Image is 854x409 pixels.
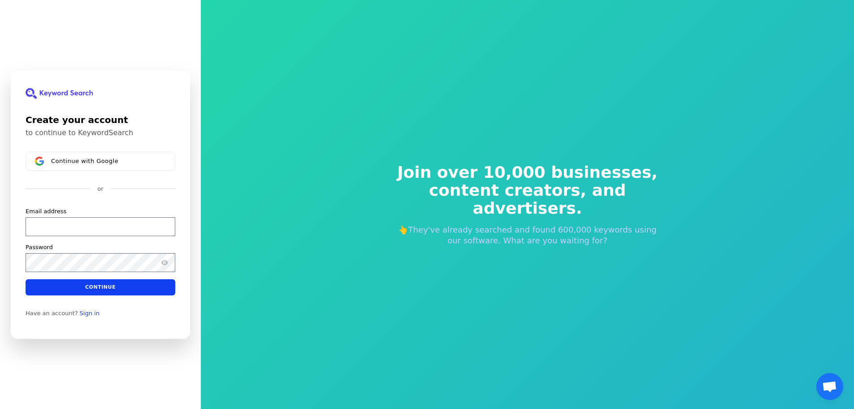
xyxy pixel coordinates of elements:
span: content creators, and advertisers. [391,181,664,217]
a: Sign in [80,309,100,317]
span: Continue with Google [51,157,118,164]
label: Password [26,243,53,251]
a: چت رو باز کن [816,373,843,400]
span: Join over 10,000 businesses, [391,163,664,181]
span: Have an account? [26,309,78,317]
p: 👆They've already searched and found 600,000 keywords using our software. What are you waiting for? [391,224,664,246]
h1: Create your account [26,113,175,127]
label: Email address [26,207,66,215]
p: to continue to KeywordSearch [26,128,175,137]
button: Sign in with GoogleContinue with Google [26,152,175,171]
button: Show password [159,257,170,268]
img: KeywordSearch [26,88,93,99]
img: Sign in with Google [35,157,44,166]
button: Continue [26,279,175,295]
p: or [97,185,103,193]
